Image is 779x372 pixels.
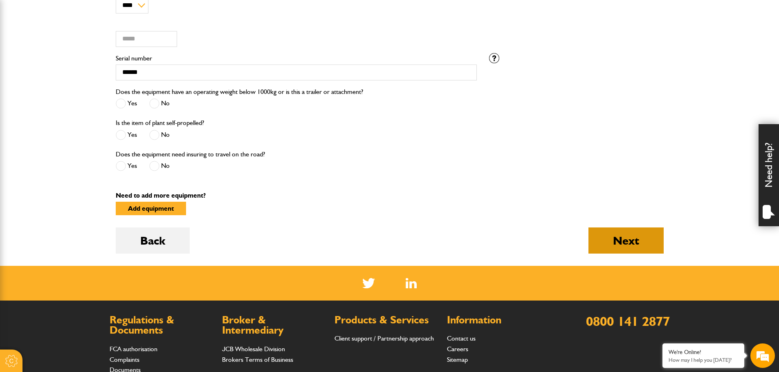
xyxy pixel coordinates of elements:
[588,227,664,254] button: Next
[116,120,204,126] label: Is the item of plant self-propelled?
[110,345,157,353] a: FCA authorisation
[116,98,137,109] label: Yes
[406,278,417,288] img: Linked In
[116,192,664,199] p: Need to add more equipment?
[116,227,190,254] button: Back
[669,349,738,356] div: We're Online!
[116,55,477,62] label: Serial number
[222,345,285,353] a: JCB Wholesale Division
[149,130,170,140] label: No
[110,356,139,363] a: Complaints
[669,357,738,363] p: How may I help you today?
[447,345,468,353] a: Careers
[362,278,375,288] img: Twitter
[334,315,439,325] h2: Products & Services
[149,98,170,109] label: No
[116,130,137,140] label: Yes
[406,278,417,288] a: LinkedIn
[334,334,434,342] a: Client support / Partnership approach
[116,161,137,171] label: Yes
[222,356,293,363] a: Brokers Terms of Business
[447,334,476,342] a: Contact us
[116,202,186,215] button: Add equipment
[116,89,363,95] label: Does the equipment have an operating weight below 1000kg or is this a trailer or attachment?
[222,315,326,336] h2: Broker & Intermediary
[116,151,265,158] label: Does the equipment need insuring to travel on the road?
[759,124,779,226] div: Need help?
[447,356,468,363] a: Sitemap
[586,313,670,329] a: 0800 141 2877
[447,315,551,325] h2: Information
[110,315,214,336] h2: Regulations & Documents
[149,161,170,171] label: No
